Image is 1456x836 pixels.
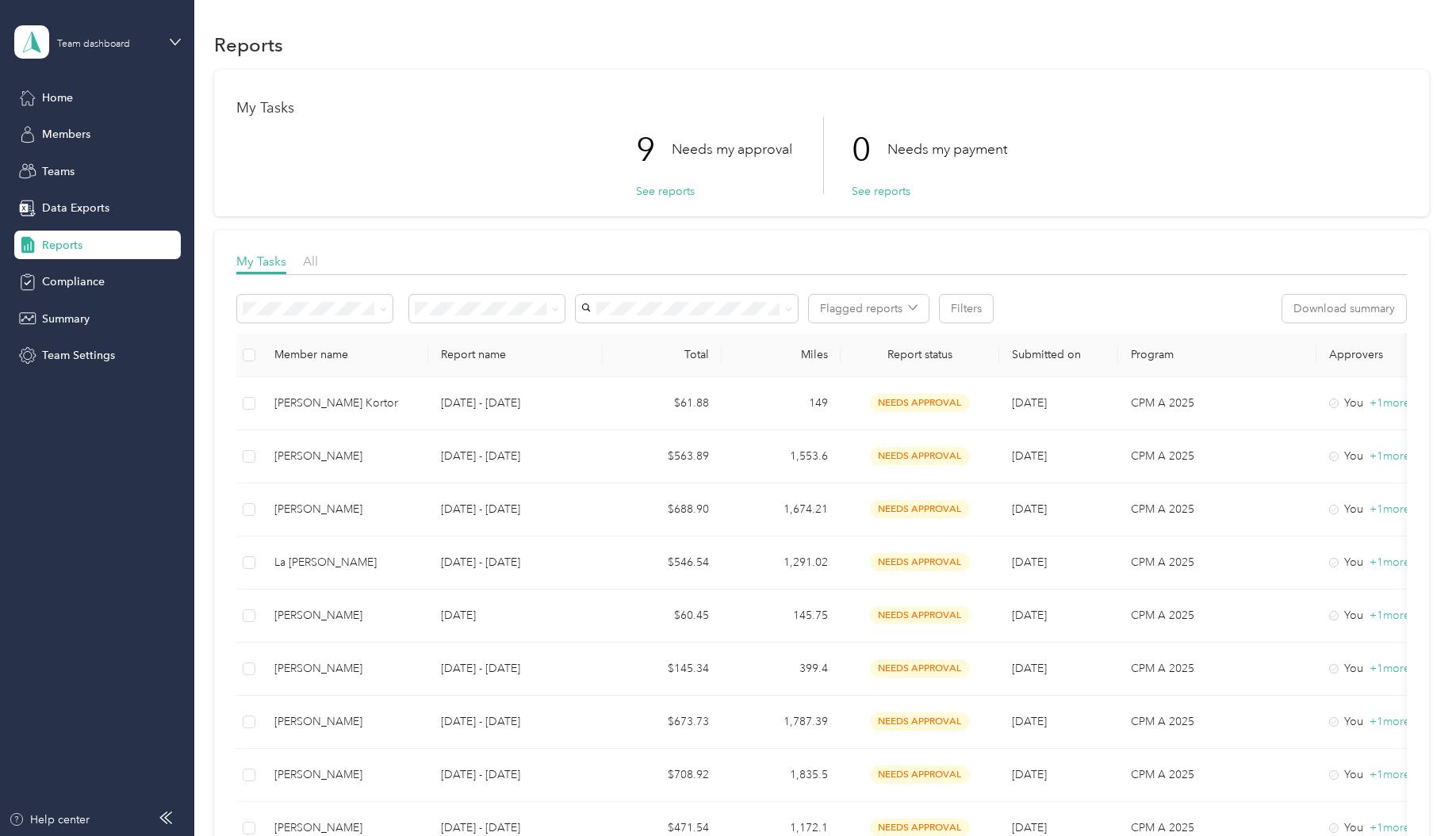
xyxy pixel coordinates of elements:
[1012,715,1047,728] span: [DATE]
[303,254,318,269] span: All
[42,237,82,254] span: Reports
[603,696,722,749] td: $673.73
[603,430,722,483] td: $563.89
[428,334,603,377] th: Report name
[603,483,722,536] td: $688.90
[603,377,722,430] td: $61.88
[870,500,970,518] span: needs approval
[722,377,841,430] td: 149
[809,295,929,323] button: Flagged reports
[603,590,722,643] td: $60.45
[1118,483,1316,536] td: CPM A 2025
[603,536,722,590] td: $546.54
[42,126,90,143] span: Members
[441,554,590,571] p: [DATE] - [DATE]
[1370,555,1410,569] span: + 1 more
[42,163,75,180] span: Teams
[42,90,73,106] span: Home
[274,348,416,361] div: Member name
[1370,502,1410,516] span: + 1 more
[1131,554,1304,571] p: CPM A 2025
[274,501,416,518] div: [PERSON_NAME]
[1012,449,1047,463] span: [DATE]
[887,139,1007,159] p: Needs my payment
[441,501,590,518] p: [DATE] - [DATE]
[870,553,970,571] span: needs approval
[636,183,695,200] button: See reports
[1012,502,1047,516] span: [DATE]
[42,273,105,290] span: Compliance
[1118,590,1316,643] td: CPM A 2025
[1012,555,1047,569] span: [DATE]
[940,295,993,323] button: Filters
[274,660,416,678] div: [PERSON_NAME]
[1012,768,1047,781] span: [DATE]
[603,749,722,802] td: $708.92
[672,139,792,159] p: Needs my approval
[870,712,970,731] span: needs approval
[722,696,841,749] td: 1,787.39
[1131,607,1304,624] p: CPM A 2025
[1118,643,1316,696] td: CPM A 2025
[274,713,416,731] div: [PERSON_NAME]
[262,334,428,377] th: Member name
[722,590,841,643] td: 145.75
[274,607,416,624] div: [PERSON_NAME]
[870,447,970,465] span: needs approval
[870,659,970,678] span: needs approval
[1012,662,1047,675] span: [DATE]
[441,395,590,412] p: [DATE] - [DATE]
[1118,749,1316,802] td: CPM A 2025
[734,348,828,361] div: Miles
[615,348,709,361] div: Total
[274,766,416,784] div: [PERSON_NAME]
[1118,696,1316,749] td: CPM A 2025
[852,183,910,200] button: See reports
[441,713,590,731] p: [DATE] - [DATE]
[1131,395,1304,412] p: CPM A 2025
[1118,334,1316,377] th: Program
[603,643,722,696] td: $145.34
[870,394,970,412] span: needs approval
[42,347,115,364] span: Team Settings
[722,643,841,696] td: 399.4
[441,607,590,624] p: [DATE]
[722,749,841,802] td: 1,835.5
[214,36,283,53] h1: Reports
[441,448,590,465] p: [DATE] - [DATE]
[999,334,1118,377] th: Submitted on
[42,311,90,327] span: Summary
[1118,536,1316,590] td: CPM A 2025
[1367,747,1456,836] iframe: Everlance-gr Chat Button Frame
[722,536,841,590] td: 1,291.02
[1131,448,1304,465] p: CPM A 2025
[274,395,416,412] div: [PERSON_NAME] Kortor
[1370,715,1410,728] span: + 1 more
[1012,396,1047,410] span: [DATE]
[1012,609,1047,622] span: [DATE]
[57,40,130,49] div: Team dashboard
[1118,430,1316,483] td: CPM A 2025
[1118,377,1316,430] td: CPM A 2025
[1370,662,1410,675] span: + 1 more
[1131,501,1304,518] p: CPM A 2025
[722,483,841,536] td: 1,674.21
[42,200,109,216] span: Data Exports
[722,430,841,483] td: 1,553.6
[1131,660,1304,678] p: CPM A 2025
[870,765,970,784] span: needs approval
[1131,766,1304,784] p: CPM A 2025
[870,606,970,624] span: needs approval
[236,100,1407,116] h1: My Tasks
[9,811,90,828] button: Help center
[852,116,887,183] p: 0
[236,254,286,269] span: My Tasks
[274,448,416,465] div: [PERSON_NAME]
[1370,396,1410,410] span: + 1 more
[274,554,416,571] div: La [PERSON_NAME]
[441,766,590,784] p: [DATE] - [DATE]
[1370,609,1410,622] span: + 1 more
[1131,713,1304,731] p: CPM A 2025
[441,660,590,678] p: [DATE] - [DATE]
